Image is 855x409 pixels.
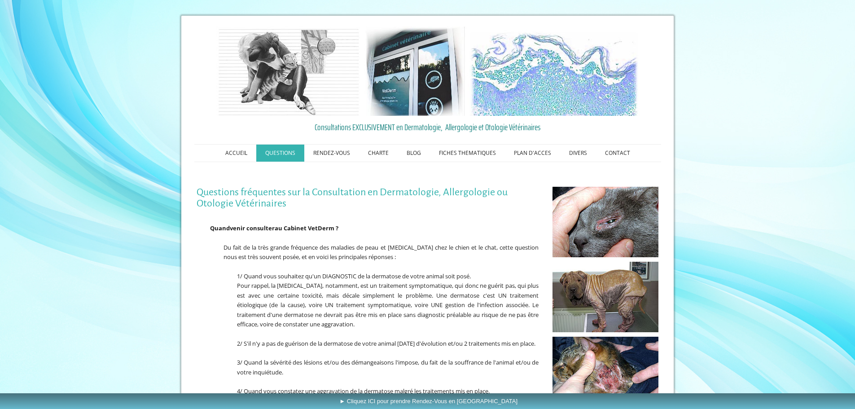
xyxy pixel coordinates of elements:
span: Du fait de la très grande fréquence des maladies de peau et [MEDICAL_DATA] chez le chien et le ch... [224,243,539,261]
span: au Cabin [275,224,300,232]
a: BLOG [398,145,430,162]
a: CHARTE [359,145,398,162]
span: Pour rappel, la [MEDICAL_DATA], notamment, est un traitement symptomatique, qui donc ne guérit pa... [237,281,539,328]
a: PLAN D'ACCES [505,145,560,162]
span: and [219,224,230,232]
span: venir consulter [230,224,275,232]
a: RENDEZ-VOUS [304,145,359,162]
span: ► Cliquez ICI pour prendre Rendez-Vous en [GEOGRAPHIC_DATA] [339,398,517,405]
a: CONTACT [596,145,639,162]
a: QUESTIONS [256,145,304,162]
span: 1/ Quand vous souhaitez qu'un DIAGNOSTIC de la dermatose de votre animal soit posé. [237,272,471,280]
h1: Questions fréquentes sur la Consultation en Dermatologie, Allergologie ou Otologie Vétérinaires [197,187,539,209]
span: 3/ Quand la sévérité des lésions et/ou des démangeaisons l'impose, du fait de la souffrance de l'... [237,358,539,376]
span: 4/ Quand vous constatez une aggravation de la dermatose malgré les traitements mis en place. [237,387,490,395]
span: Qu [210,224,219,232]
span: et VetDerm ? [300,224,338,232]
a: ACCUEIL [216,145,256,162]
a: Consultations EXCLUSIVEMENT en Dermatologie, Allergologie et Otologie Vétérinaires [197,120,659,134]
a: FICHES THEMATIQUES [430,145,505,162]
a: DIVERS [560,145,596,162]
span: 2/ S'il n'y a pas de guérison de la dermatose de votre animal [DATE] d'évolution et/ou 2 traiteme... [237,339,535,347]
